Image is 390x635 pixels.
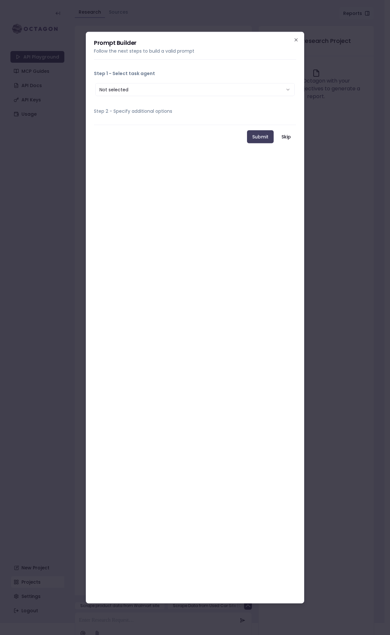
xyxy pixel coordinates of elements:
[94,40,296,46] h2: Prompt Builder
[276,130,296,143] button: Skip
[94,65,296,82] button: Step 1 - Select task agent
[94,82,296,97] div: Step 1 - Select task agent
[94,48,296,54] p: Follow the next steps to build a valid prompt
[247,130,274,143] button: Submit
[94,103,296,120] button: Step 2 - Specify additional options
